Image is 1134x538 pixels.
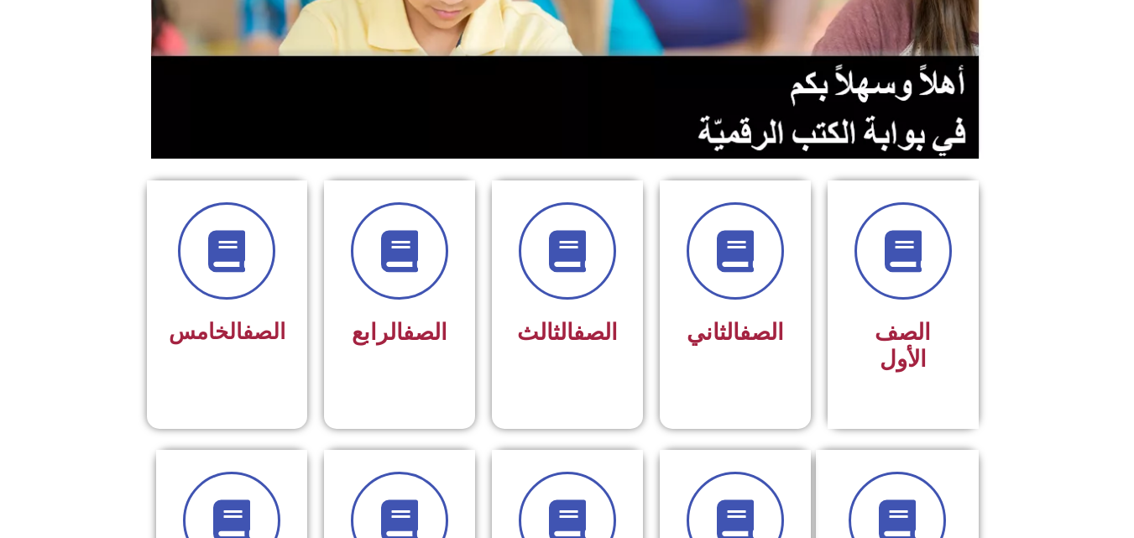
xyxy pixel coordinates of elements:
[875,319,931,373] span: الصف الأول
[573,319,618,346] a: الصف
[517,319,618,346] span: الثالث
[169,319,285,344] span: الخامس
[243,319,285,344] a: الصف
[403,319,447,346] a: الصف
[352,319,447,346] span: الرابع
[687,319,784,346] span: الثاني
[739,319,784,346] a: الصف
